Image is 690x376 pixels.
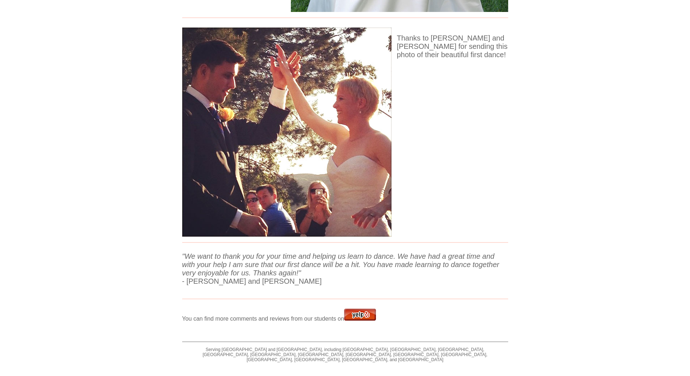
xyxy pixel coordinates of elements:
[182,309,508,322] p: You can find more comments and reviews from our students on
[182,28,397,242] img: Caitlynn and Dan's wedding dance
[182,342,508,362] p: Serving [GEOGRAPHIC_DATA] and [GEOGRAPHIC_DATA], including [GEOGRAPHIC_DATA], [GEOGRAPHIC_DATA], ...
[344,309,376,321] img: Link to Yelp
[182,252,508,277] p: "We want to thank you for your time and helping us learn to dance. We have had a great time and w...
[182,277,508,286] p: - [PERSON_NAME] and [PERSON_NAME]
